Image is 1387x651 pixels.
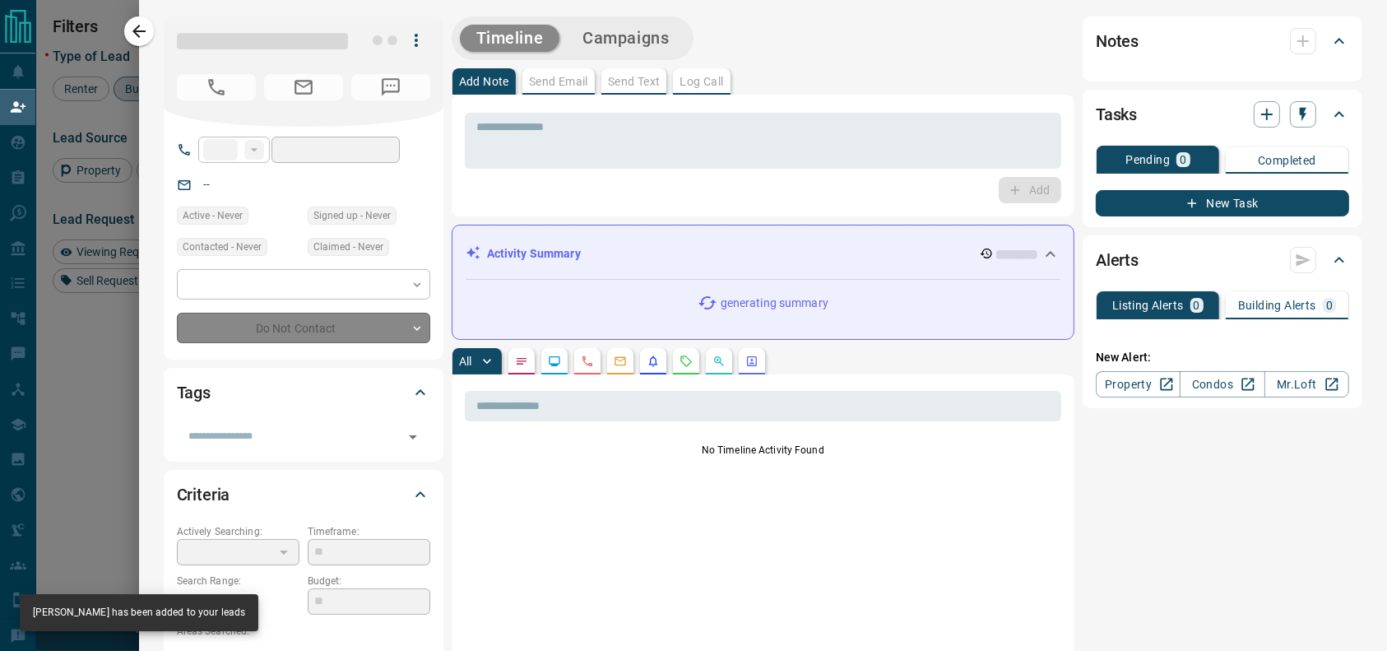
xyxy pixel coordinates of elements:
[313,239,383,255] span: Claimed - Never
[1096,95,1349,134] div: Tasks
[177,524,299,539] p: Actively Searching:
[1096,101,1137,128] h2: Tasks
[183,207,243,224] span: Active - Never
[466,239,1060,269] div: Activity Summary
[459,76,509,87] p: Add Note
[308,524,430,539] p: Timeframe:
[614,355,627,368] svg: Emails
[548,355,561,368] svg: Lead Browsing Activity
[680,355,693,368] svg: Requests
[1096,28,1139,54] h2: Notes
[460,25,560,52] button: Timeline
[1326,300,1333,311] p: 0
[487,245,581,263] p: Activity Summary
[1238,300,1316,311] p: Building Alerts
[459,356,472,367] p: All
[1096,190,1349,216] button: New Task
[177,574,299,588] p: Search Range:
[177,588,299,616] p: -- - --
[745,355,758,368] svg: Agent Actions
[1258,155,1316,166] p: Completed
[1096,371,1181,398] a: Property
[177,481,230,508] h2: Criteria
[1264,371,1349,398] a: Mr.Loft
[1180,154,1186,165] p: 0
[712,355,726,368] svg: Opportunities
[177,313,430,343] div: Do Not Contact
[33,599,245,626] div: [PERSON_NAME] has been added to your leads
[177,624,430,639] p: Areas Searched:
[566,25,685,52] button: Campaigns
[1125,154,1170,165] p: Pending
[203,178,210,191] a: --
[177,74,256,100] span: No Number
[177,379,211,406] h2: Tags
[1194,300,1200,311] p: 0
[177,475,430,514] div: Criteria
[515,355,528,368] svg: Notes
[1096,349,1349,366] p: New Alert:
[264,74,343,100] span: No Email
[313,207,391,224] span: Signed up - Never
[401,425,424,449] button: Open
[1096,240,1349,280] div: Alerts
[351,74,430,100] span: No Number
[465,443,1061,458] p: No Timeline Activity Found
[1096,21,1349,61] div: Notes
[183,239,262,255] span: Contacted - Never
[1180,371,1264,398] a: Condos
[647,355,660,368] svg: Listing Alerts
[1112,300,1184,311] p: Listing Alerts
[177,373,430,412] div: Tags
[1096,247,1139,273] h2: Alerts
[308,574,430,588] p: Budget:
[721,295,828,312] p: generating summary
[581,355,594,368] svg: Calls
